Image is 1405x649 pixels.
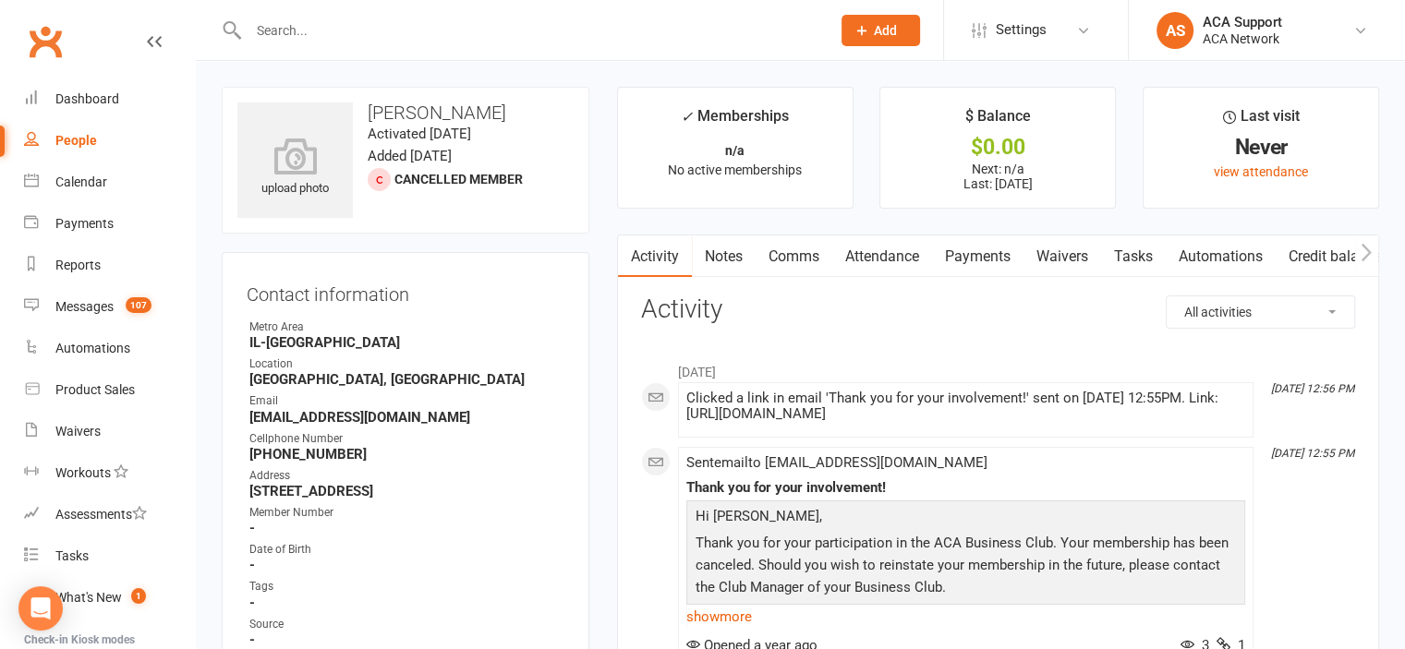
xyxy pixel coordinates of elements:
div: Cellphone Number [249,430,564,448]
div: Memberships [681,104,789,138]
a: Dashboard [24,78,195,120]
h3: [PERSON_NAME] [237,102,574,123]
div: Workouts [55,465,111,480]
strong: [STREET_ADDRESS] [249,483,564,499]
span: No active memberships [668,162,802,177]
a: view attendance [1214,164,1308,179]
div: Email [249,392,564,410]
i: [DATE] 12:55 PM [1271,447,1354,460]
a: What's New1 [24,577,195,619]
time: Activated [DATE] [368,126,471,142]
div: Open Intercom Messenger [18,586,63,631]
div: Clicked a link in email 'Thank you for your involvement!' sent on [DATE] 12:55PM. Link: [URL][DOM... [686,391,1245,422]
button: Add [842,15,920,46]
a: Waivers [1023,235,1101,278]
strong: - [249,595,564,611]
div: Address [249,467,564,485]
strong: [PHONE_NUMBER] [249,446,564,463]
a: Comms [756,235,832,278]
strong: - [249,557,564,573]
div: Automations [55,341,130,355]
a: show more [686,604,1245,630]
div: Dashboard [55,91,119,106]
div: Source [249,616,564,633]
div: Product Sales [55,382,135,397]
span: 107 [126,297,151,313]
span: Cancelled member [394,172,523,186]
div: Date of Birth [249,541,564,559]
p: Hi [PERSON_NAME], [691,505,1241,532]
a: Assessments [24,494,195,535]
input: Search... [243,18,818,43]
a: Messages 107 [24,286,195,328]
a: Payments [932,235,1023,278]
div: Calendar [55,174,107,189]
div: Waivers [55,424,101,439]
strong: n/a [725,143,745,158]
a: Waivers [24,411,195,452]
a: Clubworx [22,18,68,65]
a: Calendar [24,162,195,203]
span: Settings [996,9,1047,51]
a: Tasks [1101,235,1166,278]
a: Reports [24,245,195,286]
div: Metro Area [249,318,564,336]
h3: Activity [641,295,1355,324]
a: Payments [24,203,195,245]
strong: - [249,631,564,648]
strong: IL-[GEOGRAPHIC_DATA] [249,334,564,351]
div: Messages [55,299,114,314]
a: People [24,120,195,162]
div: Location [249,355,564,373]
span: Sent email to [EMAIL_ADDRESS][DOMAIN_NAME] [686,454,987,471]
span: 1 [131,588,146,604]
i: [DATE] 12:56 PM [1271,382,1354,395]
a: Product Sales [24,369,195,411]
strong: [GEOGRAPHIC_DATA], [GEOGRAPHIC_DATA] [249,371,564,388]
div: Tasks [55,548,89,563]
i: ✓ [681,108,693,126]
div: $0.00 [897,138,1098,157]
div: Payments [55,216,114,231]
h3: Contact information [247,277,564,305]
div: Tags [249,578,564,595]
div: ACA Support [1203,14,1282,30]
div: upload photo [237,138,353,198]
div: Member Number [249,504,564,522]
a: Attendance [832,235,932,278]
a: Activity [618,235,692,278]
a: Credit balance [1276,235,1395,278]
li: [DATE] [641,353,1355,382]
div: AS [1157,12,1193,49]
strong: - [249,520,564,536]
div: $ Balance [965,104,1031,138]
div: Assessments [55,507,147,522]
strong: [EMAIL_ADDRESS][DOMAIN_NAME] [249,409,564,426]
div: Thank you for your involvement! [686,480,1245,496]
a: Notes [692,235,756,278]
a: Workouts [24,452,195,494]
span: Add [874,23,897,38]
a: Tasks [24,535,195,577]
div: Never [1160,138,1362,157]
div: ACA Network [1203,30,1282,47]
div: What's New [55,590,122,605]
p: Thanks again for your involvement, and we wish you the best of luck in your business. [691,603,1241,630]
div: Reports [55,258,101,272]
p: Thank you for your participation in the ACA Business Club. Your membership has been canceled. Sho... [691,532,1241,603]
p: Next: n/a Last: [DATE] [897,162,1098,191]
a: Automations [24,328,195,369]
div: People [55,133,97,148]
time: Added [DATE] [368,148,452,164]
a: Automations [1166,235,1276,278]
div: Last visit [1223,104,1300,138]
